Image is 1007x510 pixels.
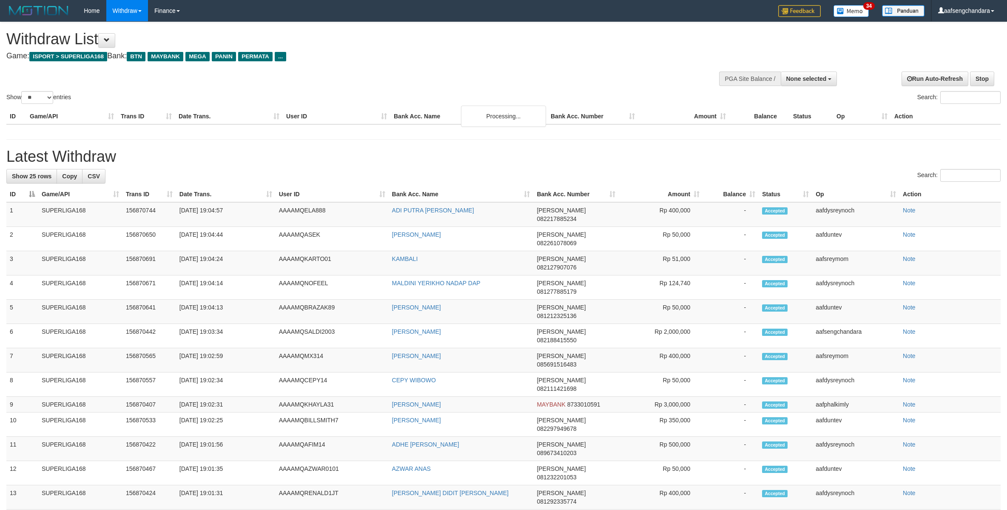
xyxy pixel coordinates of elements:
[29,52,107,61] span: ISPORT > SUPERLIGA168
[537,264,576,271] span: Copy 082127907076 to clipboard
[903,401,916,408] a: Note
[38,186,122,202] th: Game/API: activate to sort column ascending
[703,485,759,510] td: -
[940,169,1001,182] input: Search:
[57,169,82,183] a: Copy
[703,186,759,202] th: Balance: activate to sort column ascending
[122,186,176,202] th: Trans ID: activate to sort column ascending
[276,372,389,397] td: AAAAMQCEPY14
[275,52,286,61] span: ...
[902,72,968,86] a: Run Auto-Refresh
[537,385,576,392] span: Copy 082111421698 to clipboard
[812,461,899,485] td: aafduntev
[392,417,441,424] a: [PERSON_NAME]
[6,202,38,227] td: 1
[703,202,759,227] td: -
[537,361,576,368] span: Copy 085691516483 to clipboard
[703,324,759,348] td: -
[6,227,38,251] td: 2
[537,240,576,246] span: Copy 082261078069 to clipboard
[703,300,759,324] td: -
[122,300,176,324] td: 156870641
[812,437,899,461] td: aafdysreynoch
[38,227,122,251] td: SUPERLIGA168
[812,372,899,397] td: aafdysreynoch
[276,437,389,461] td: AAAAMQAFIM14
[970,72,994,86] a: Stop
[212,52,236,61] span: PANIN
[6,485,38,510] td: 13
[903,207,916,214] a: Note
[6,324,38,348] td: 6
[619,397,703,413] td: Rp 3,000,000
[276,324,389,348] td: AAAAMQSALDI2003
[903,490,916,496] a: Note
[762,417,788,424] span: Accepted
[6,91,71,104] label: Show entries
[392,352,441,359] a: [PERSON_NAME]
[392,207,474,214] a: ADI PUTRA [PERSON_NAME]
[703,348,759,372] td: -
[703,227,759,251] td: -
[903,352,916,359] a: Note
[38,437,122,461] td: SUPERLIGA168
[148,52,183,61] span: MAYBANK
[762,490,788,497] span: Accepted
[38,372,122,397] td: SUPERLIGA168
[38,397,122,413] td: SUPERLIGA168
[461,106,546,127] div: Processing...
[38,485,122,510] td: SUPERLIGA168
[176,485,276,510] td: [DATE] 19:01:31
[176,275,276,300] td: [DATE] 19:04:14
[6,275,38,300] td: 4
[276,461,389,485] td: AAAAMQAZWAR0101
[122,324,176,348] td: 156870442
[392,377,436,384] a: CEPY WIBOWO
[26,109,117,124] th: Game/API
[38,413,122,437] td: SUPERLIGA168
[276,397,389,413] td: AAAAMQKHAYLA31
[176,397,276,413] td: [DATE] 19:02:31
[38,275,122,300] td: SUPERLIGA168
[390,109,547,124] th: Bank Acc. Name
[703,251,759,275] td: -
[6,372,38,397] td: 8
[619,300,703,324] td: Rp 50,000
[6,413,38,437] td: 10
[392,465,431,472] a: AZWAR ANAS
[703,413,759,437] td: -
[759,186,812,202] th: Status: activate to sort column ascending
[786,75,827,82] span: None selected
[283,109,390,124] th: User ID
[619,348,703,372] td: Rp 400,000
[276,300,389,324] td: AAAAMQBRAZAK89
[619,251,703,275] td: Rp 51,000
[122,461,176,485] td: 156870467
[762,232,788,239] span: Accepted
[127,52,145,61] span: BTN
[537,441,586,448] span: [PERSON_NAME]
[537,312,576,319] span: Copy 081212325136 to clipboard
[903,377,916,384] a: Note
[12,173,51,180] span: Show 25 rows
[917,169,1001,182] label: Search:
[537,215,576,222] span: Copy 082217885234 to clipboard
[6,148,1001,165] h1: Latest Withdraw
[903,328,916,335] a: Note
[899,186,1001,202] th: Action
[537,328,586,335] span: [PERSON_NAME]
[812,186,899,202] th: Op: activate to sort column ascending
[903,465,916,472] a: Note
[392,490,509,496] a: [PERSON_NAME] DIDIT [PERSON_NAME]
[6,169,57,183] a: Show 25 rows
[88,173,100,180] span: CSV
[833,5,869,17] img: Button%20Memo.svg
[537,498,576,505] span: Copy 081292335774 to clipboard
[276,202,389,227] td: AAAAMQELA888
[6,437,38,461] td: 11
[812,275,899,300] td: aafdysreynoch
[537,417,586,424] span: [PERSON_NAME]
[762,280,788,287] span: Accepted
[882,5,925,17] img: panduan.png
[703,275,759,300] td: -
